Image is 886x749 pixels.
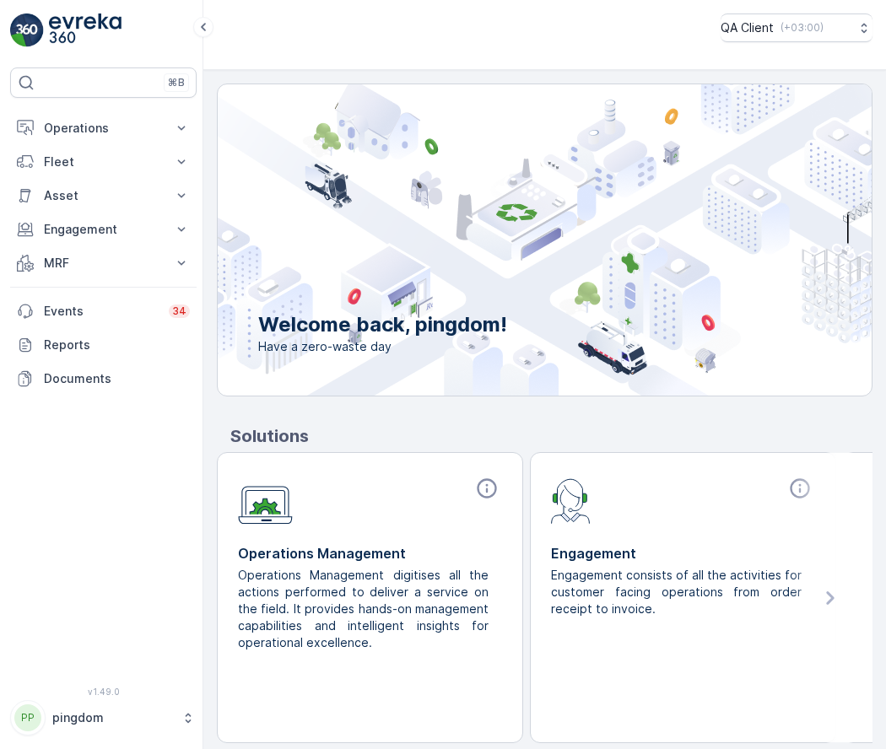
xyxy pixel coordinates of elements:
[10,362,197,396] a: Documents
[238,567,489,651] p: Operations Management digitises all the actions performed to deliver a service on the field. It p...
[230,423,872,449] p: Solutions
[551,543,815,563] p: Engagement
[551,477,591,524] img: module-icon
[10,687,197,697] span: v 1.49.0
[44,120,163,137] p: Operations
[10,294,197,328] a: Events34
[168,76,185,89] p: ⌘B
[52,709,173,726] p: pingdom
[721,13,872,42] button: QA Client(+03:00)
[44,303,159,320] p: Events
[44,337,190,353] p: Reports
[10,13,44,47] img: logo
[10,111,197,145] button: Operations
[238,477,293,525] img: module-icon
[10,700,197,736] button: PPpingdom
[238,543,502,563] p: Operations Management
[258,311,507,338] p: Welcome back, pingdom!
[10,145,197,179] button: Fleet
[10,179,197,213] button: Asset
[14,704,41,731] div: PP
[551,567,802,617] p: Engagement consists of all the activities for customer facing operations from order receipt to in...
[44,221,163,238] p: Engagement
[44,154,163,170] p: Fleet
[10,213,197,246] button: Engagement
[44,370,190,387] p: Documents
[781,21,824,35] p: ( +03:00 )
[721,19,774,36] p: QA Client
[44,187,163,204] p: Asset
[172,304,186,318] p: 34
[49,13,122,47] img: logo_light-DOdMpM7g.png
[10,246,197,280] button: MRF
[10,328,197,362] a: Reports
[44,255,163,272] p: MRF
[258,338,507,355] span: Have a zero-waste day
[142,84,872,396] img: city illustration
